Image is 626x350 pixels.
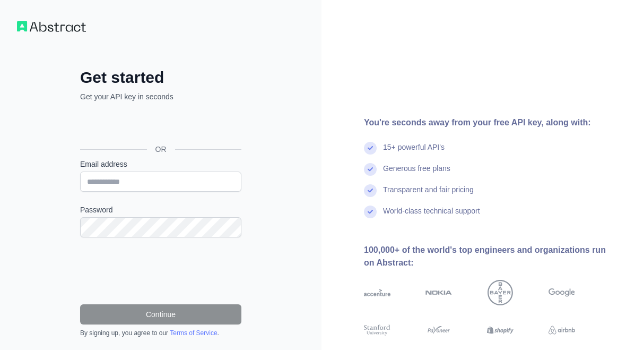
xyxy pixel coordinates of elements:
div: Generous free plans [383,163,450,184]
img: bayer [488,280,513,305]
img: google [549,280,575,305]
div: World-class technical support [383,206,480,227]
div: You're seconds away from your free API key, along with: [364,116,609,129]
iframe: Sign in with Google Button [75,114,245,137]
span: OR [147,144,175,155]
div: By signing up, you agree to our . [80,329,241,337]
a: Terms of Service [170,329,217,337]
div: Sign in with Google. Opens in new tab [80,114,239,137]
img: accenture [364,280,390,305]
div: 100,000+ of the world's top engineers and organizations run on Abstract: [364,244,609,269]
img: Workflow [17,21,86,32]
div: Transparent and fair pricing [383,184,474,206]
img: check mark [364,206,377,218]
iframe: reCAPTCHA [80,250,241,292]
h2: Get started [80,68,241,87]
img: nokia [425,280,452,305]
label: Password [80,204,241,215]
div: 15+ powerful API's [383,142,445,163]
img: check mark [364,163,377,176]
img: airbnb [549,323,575,337]
p: Get your API key in seconds [80,91,241,102]
button: Continue [80,304,241,325]
label: Email address [80,159,241,169]
img: stanford university [364,323,390,337]
img: check mark [364,184,377,197]
img: check mark [364,142,377,155]
img: shopify [487,323,514,337]
img: payoneer [425,323,452,337]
